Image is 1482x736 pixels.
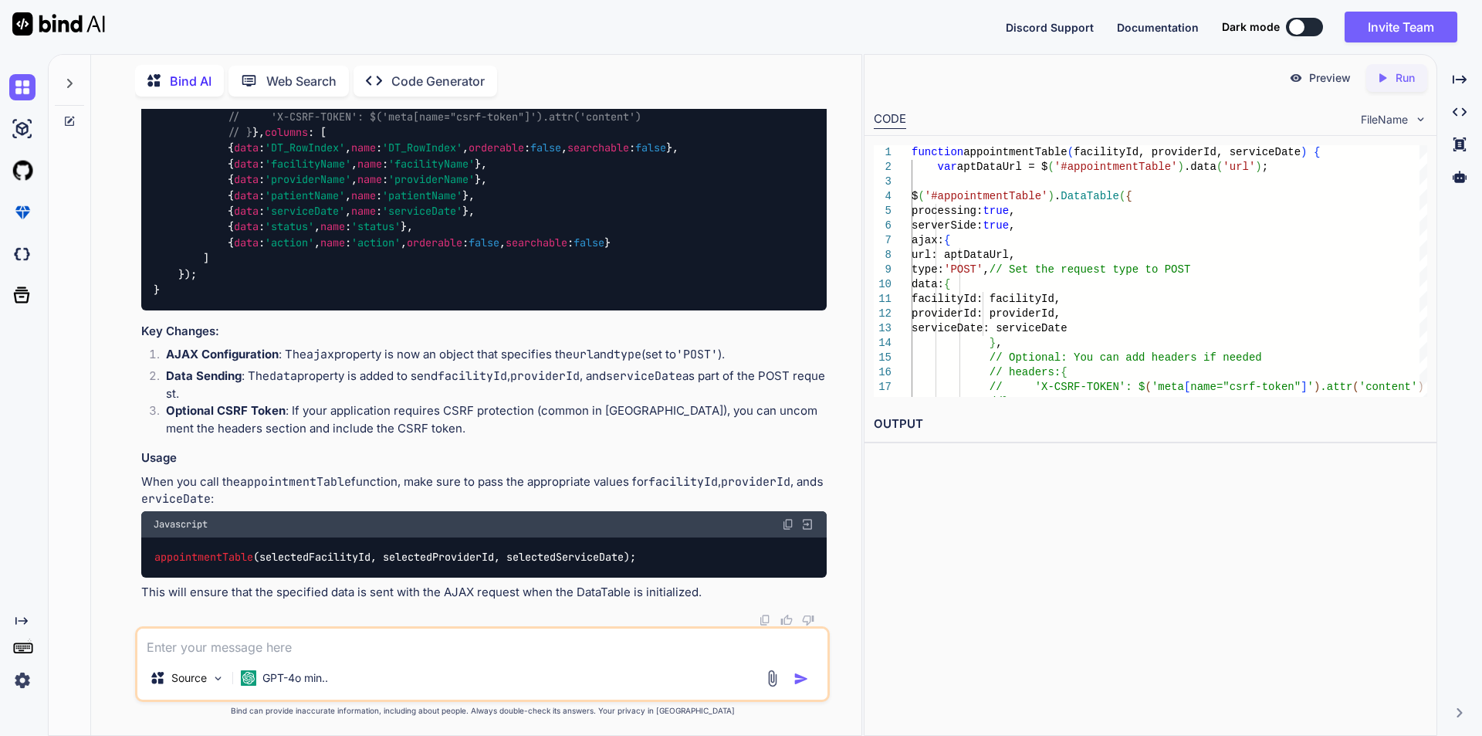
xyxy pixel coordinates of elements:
[1223,161,1255,173] span: 'url'
[780,614,793,626] img: like
[228,110,641,124] span: // 'X-CSRF-TOKEN': $('meta[name="csrf-token"]').attr('content')
[1047,190,1054,202] span: )
[721,474,790,490] code: providerId
[351,220,401,234] span: 'status'
[1119,190,1125,202] span: (
[234,236,259,249] span: data
[1396,70,1415,86] p: Run
[240,474,351,490] code: appointmentTable
[874,248,892,263] div: 8
[9,241,36,267] img: darkCloudIdeIcon
[800,517,814,531] img: Open in Browser
[1184,161,1216,173] span: .data
[265,125,308,139] span: columns
[574,236,604,249] span: false
[306,347,334,362] code: ajax
[265,141,345,155] span: 'DT_RowIndex'
[388,157,475,171] span: 'facilityName'
[357,157,382,171] span: name
[989,366,1060,378] span: // headers:
[874,204,892,219] div: 5
[407,236,462,249] span: orderable
[469,141,524,155] span: orderable
[241,670,256,686] img: GPT-4o mini
[320,220,345,234] span: name
[1125,190,1132,202] span: {
[912,249,1015,261] span: url: aptDataUrl,
[912,234,944,246] span: ajax:
[1006,21,1094,34] span: Discord Support
[912,322,1068,334] span: serviceDate: serviceDate
[874,292,892,307] div: 11
[265,236,314,249] span: 'action'
[1006,19,1094,36] button: Discord Support
[1074,146,1301,158] span: facilityId, providerId, serviceDate
[234,204,259,218] span: data
[874,380,892,395] div: 17
[320,236,345,249] span: name
[1009,219,1015,232] span: ,
[874,351,892,365] div: 15
[438,368,507,384] code: facilityId
[874,219,892,233] div: 6
[635,141,666,155] span: false
[912,293,1061,305] span: facilityId: facilityId,
[530,141,561,155] span: false
[1361,112,1408,127] span: FileName
[944,234,950,246] span: {
[1301,381,1307,393] span: ]
[141,449,827,467] h3: Usage
[1009,205,1015,217] span: ,
[141,584,827,602] p: This will ensure that the specified data is sent with the AJAX request when the DataTable is init...
[166,403,286,418] strong: Optional CSRF Token
[12,12,105,36] img: Bind AI
[166,368,242,383] strong: Data Sending
[874,321,892,336] div: 13
[648,474,718,490] code: facilityId
[874,110,906,129] div: CODE
[937,161,956,173] span: var
[963,146,1067,158] span: appointmentTable
[382,188,462,202] span: 'patientName'
[228,125,252,139] span: // }
[141,473,827,508] p: When you call the function, make sure to pass the appropriate values for , , and :
[1061,366,1067,378] span: {
[1309,70,1351,86] p: Preview
[1307,381,1313,393] span: '
[763,670,781,687] img: attachment
[1117,19,1199,36] button: Documentation
[912,278,944,290] span: data:
[1352,381,1358,393] span: (
[912,307,1061,320] span: providerId: providerId,
[1301,146,1307,158] span: )
[1002,395,1008,408] span: }
[1152,381,1184,393] span: 'meta
[1314,146,1320,158] span: {
[357,173,382,187] span: name
[1345,12,1457,42] button: Invite Team
[874,189,892,204] div: 4
[170,72,211,90] p: Bind AI
[135,705,830,717] p: Bind can provide inaccurate information, including about people. Always double-check its answers....
[924,190,1047,202] span: '#appointmentTable'
[265,220,314,234] span: 'status'
[989,263,1189,276] span: // Set the request type to POST
[983,205,1009,217] span: true
[265,204,345,218] span: 'serviceDate'
[874,263,892,277] div: 9
[874,365,892,380] div: 16
[912,190,918,202] span: $
[983,263,989,276] span: ,
[874,307,892,321] div: 12
[265,188,345,202] span: 'patientName'
[912,205,983,217] span: processing:
[1261,161,1267,173] span: ;
[269,368,297,384] code: data
[874,277,892,292] div: 10
[989,337,995,349] span: }
[989,381,1145,393] span: // 'X-CSRF-TOKEN': $
[944,263,983,276] span: 'POST'
[154,549,638,565] code: (selectedFacilityId, selectedProviderId, selectedServiceDate);
[1061,190,1119,202] span: DataTable
[211,672,225,685] img: Pick Models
